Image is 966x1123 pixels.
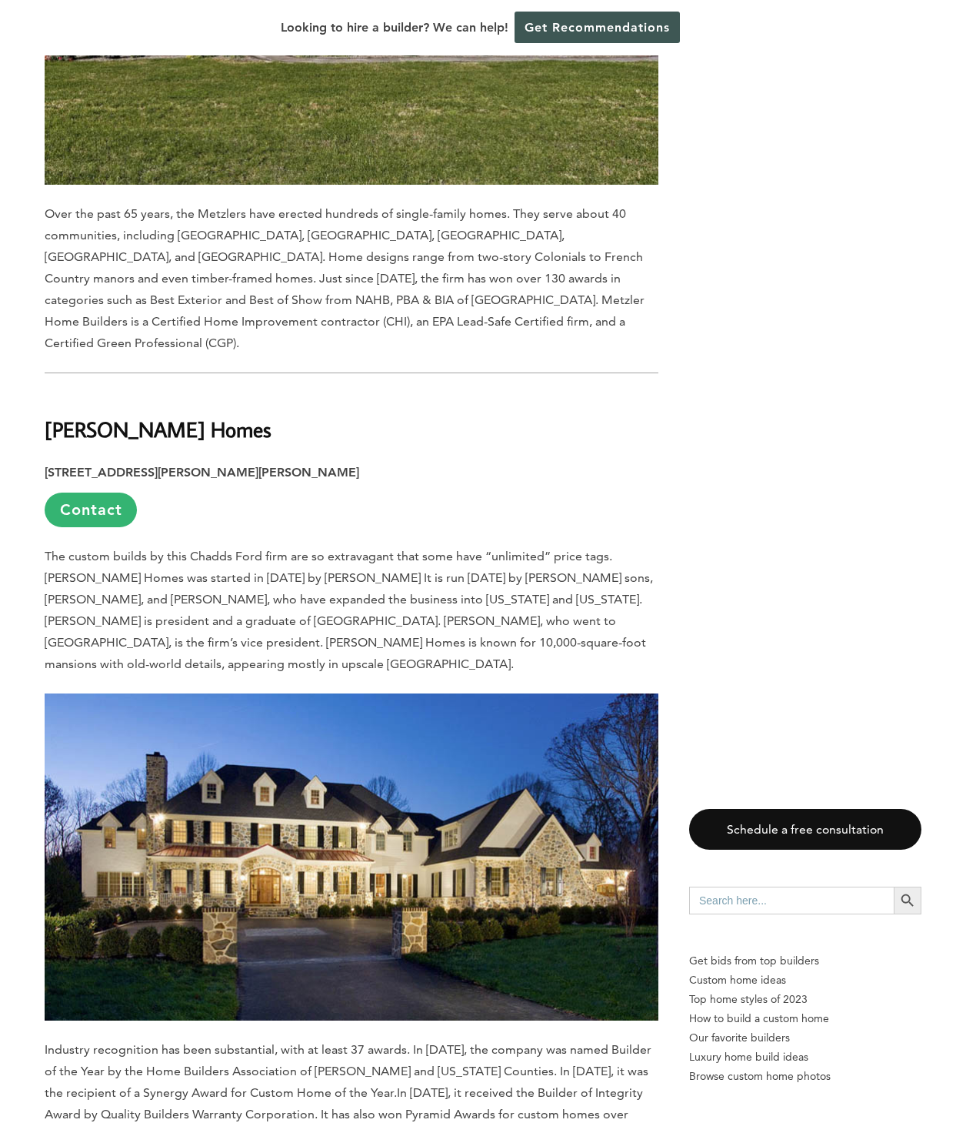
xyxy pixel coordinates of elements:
[45,549,653,671] span: The custom builds by this Chadds Ford firm are so extravagant that some have “unlimited” price ta...
[45,493,137,527] a: Contact
[45,416,271,443] b: [PERSON_NAME] Homes
[689,951,921,971] p: Get bids from top builders
[689,990,921,1009] a: Top home styles of 2023
[515,12,680,43] a: Get Recommendations
[45,1042,651,1100] span: Industry recognition has been substantial, with at least 37 awards. In [DATE], the company was na...
[689,971,921,990] a: Custom home ideas
[689,1067,921,1086] a: Browse custom home photos
[899,892,916,909] svg: Search
[689,1009,921,1028] a: How to build a custom home
[689,887,894,914] input: Search here...
[889,1046,948,1105] iframe: Drift Widget Chat Controller
[45,465,359,480] strong: [STREET_ADDRESS][PERSON_NAME][PERSON_NAME]
[45,206,645,350] span: Over the past 65 years, the Metzlers have erected hundreds of single-family homes. They serve abo...
[689,1028,921,1048] a: Our favorite builders
[689,1048,921,1067] a: Luxury home build ideas
[689,809,921,850] a: Schedule a free consultation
